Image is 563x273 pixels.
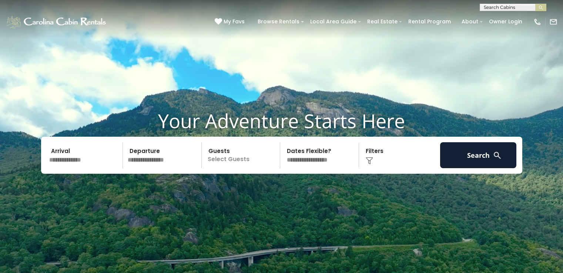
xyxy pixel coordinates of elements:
a: Rental Program [405,16,455,27]
h1: Your Adventure Starts Here [6,109,557,132]
img: search-regular-white.png [493,151,502,160]
p: Select Guests [204,142,280,168]
button: Search [440,142,517,168]
img: phone-regular-white.png [533,18,542,26]
a: Real Estate [363,16,401,27]
img: filter--v1.png [366,157,373,164]
a: Browse Rentals [254,16,303,27]
a: About [458,16,482,27]
img: mail-regular-white.png [549,18,557,26]
img: White-1-1-2.png [6,14,108,29]
a: Local Area Guide [306,16,360,27]
span: My Favs [224,18,245,26]
a: My Favs [215,18,247,26]
a: Owner Login [485,16,526,27]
